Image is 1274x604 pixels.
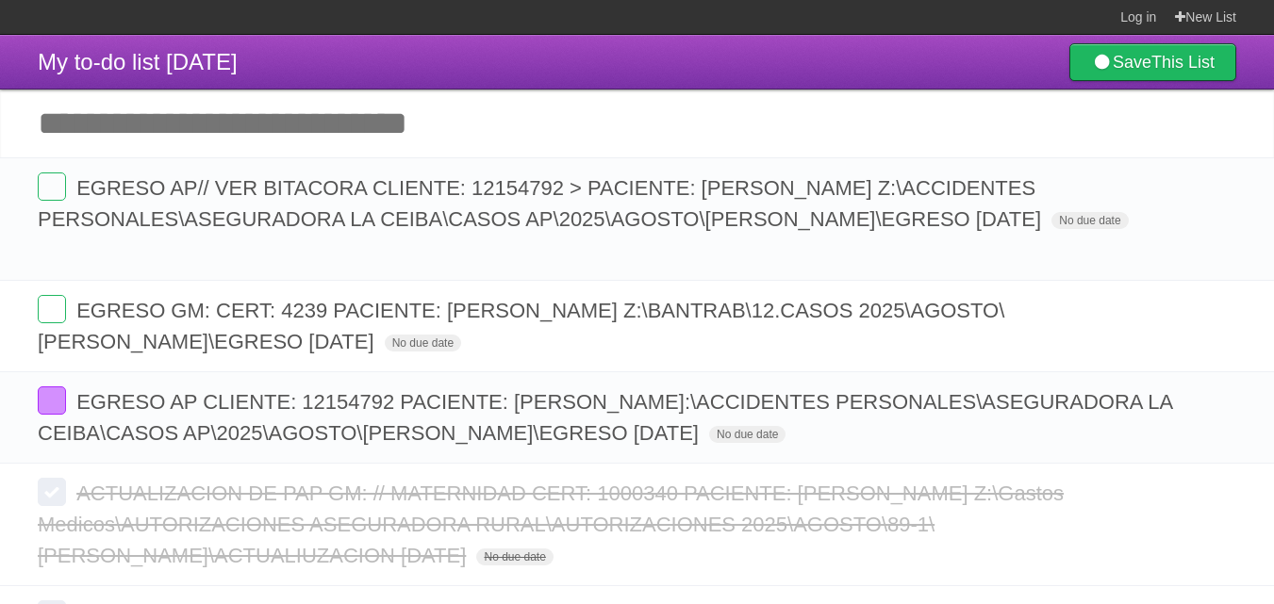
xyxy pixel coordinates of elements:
[1051,212,1128,229] span: No due date
[38,482,1064,567] span: ACTUALIZACION DE PAP GM: // MATERNIDAD CERT: 1000340 PACIENTE: [PERSON_NAME] Z:\Gastos Medicos\AU...
[38,49,238,74] span: My to-do list [DATE]
[38,390,1172,445] span: EGRESO AP CLIENTE: 12154792 PACIENTE: [PERSON_NAME]:\ACCIDENTES PERSONALES\ASEGURADORA LA CEIBA\C...
[385,335,461,351] span: No due date
[38,299,1004,353] span: EGRESO GM: CERT: 4239 PACIENTE: [PERSON_NAME] Z:\BANTRAB\12.CASOS 2025\AGOSTO\[PERSON_NAME]\EGRES...
[38,478,66,506] label: Done
[38,176,1046,231] span: EGRESO AP// VER BITACORA CLIENTE: 12154792 > PACIENTE: [PERSON_NAME] Z:\ACCIDENTES PERSONALES\ASE...
[38,295,66,323] label: Done
[709,426,786,443] span: No due date
[1069,43,1236,81] a: SaveThis List
[38,172,66,201] label: Done
[38,386,66,415] label: Done
[476,548,553,565] span: No due date
[1151,53,1215,72] b: This List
